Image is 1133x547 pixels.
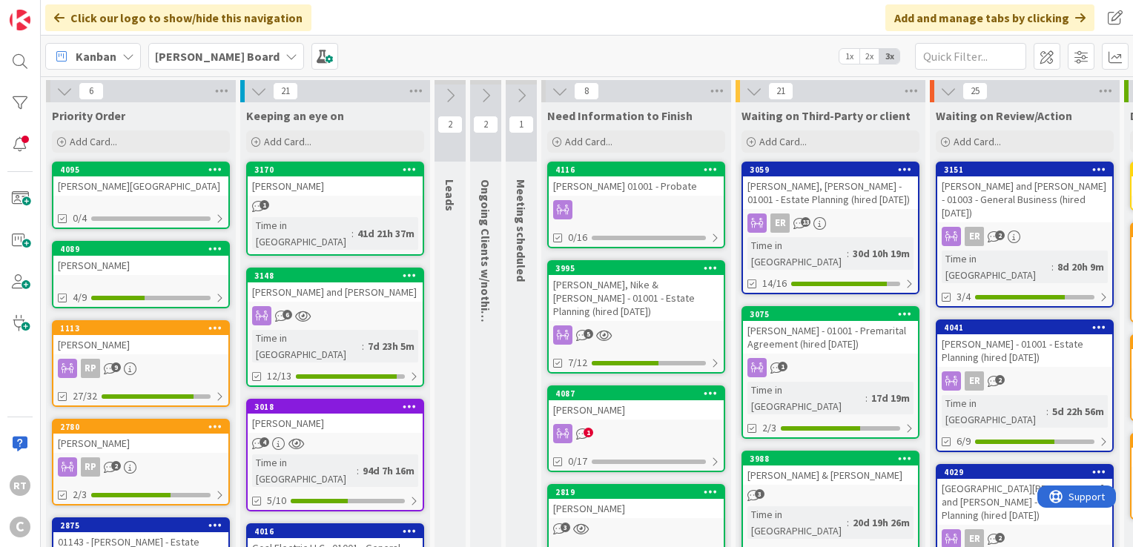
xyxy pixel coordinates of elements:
div: 2819 [549,485,724,499]
span: 4/9 [73,290,87,305]
span: 21 [768,82,793,100]
div: ER [743,213,918,233]
div: 4087 [549,387,724,400]
span: Add Card... [954,135,1001,148]
a: 3059[PERSON_NAME], [PERSON_NAME] - 01001 - Estate Planning (hired [DATE])ERTime in [GEOGRAPHIC_DA... [741,162,919,294]
span: 5/10 [267,493,286,508]
div: [PERSON_NAME] [248,414,423,433]
div: 3995[PERSON_NAME], Nike & [PERSON_NAME] - 01001 - Estate Planning (hired [DATE]) [549,262,724,321]
span: 27/32 [73,388,97,404]
span: 2 [995,375,1005,385]
div: 4095 [53,163,228,176]
div: 5d 22h 56m [1048,403,1108,420]
span: Waiting on Third-Party or client [741,108,911,123]
span: : [865,390,868,406]
div: 17d 19m [868,390,914,406]
span: 12/13 [267,368,291,384]
div: 4089 [60,244,228,254]
div: 3018[PERSON_NAME] [248,400,423,433]
div: RT [10,475,30,496]
div: 4095[PERSON_NAME][GEOGRAPHIC_DATA] [53,163,228,196]
div: 3988 [743,452,918,465]
span: 9 [111,362,121,372]
div: 3148 [248,269,423,282]
div: [PERSON_NAME][GEOGRAPHIC_DATA] [53,176,228,196]
div: 3988[PERSON_NAME] & [PERSON_NAME] [743,452,918,485]
span: Add Card... [759,135,807,148]
span: 1 [778,362,787,371]
div: [PERSON_NAME], Nike & [PERSON_NAME] - 01001 - Estate Planning (hired [DATE]) [549,275,724,321]
span: Support [31,2,67,20]
span: 1 [509,116,534,133]
a: 3151[PERSON_NAME] and [PERSON_NAME] - 01003 - General Business (hired [DATE])ERTime in [GEOGRAPHI... [936,162,1114,308]
span: Add Card... [264,135,311,148]
span: 7/12 [568,355,587,371]
div: 2780[PERSON_NAME] [53,420,228,453]
a: 4095[PERSON_NAME][GEOGRAPHIC_DATA]0/4 [52,162,230,229]
div: 3148[PERSON_NAME] and [PERSON_NAME] [248,269,423,302]
span: 5 [584,329,593,339]
span: 4 [260,437,269,447]
span: 13 [801,217,810,227]
span: 2 [437,116,463,133]
div: 3018 [248,400,423,414]
div: Time in [GEOGRAPHIC_DATA] [252,330,362,362]
div: 3059 [750,165,918,175]
div: [GEOGRAPHIC_DATA][PERSON_NAME] and [PERSON_NAME] - 01001 - Estate Planning (hired [DATE]) [937,479,1112,525]
span: 1x [839,49,859,64]
div: ER [937,371,1112,391]
div: 3151[PERSON_NAME] and [PERSON_NAME] - 01003 - General Business (hired [DATE]) [937,163,1112,222]
div: 4016 [248,525,423,538]
span: 8 [574,82,599,100]
div: RP [53,457,228,477]
div: 4041 [937,321,1112,334]
div: 3148 [254,271,423,281]
div: [PERSON_NAME] [53,256,228,275]
div: Add and manage tabs by clicking [885,4,1094,31]
div: Time in [GEOGRAPHIC_DATA] [747,506,847,539]
a: 4041[PERSON_NAME] - 01001 - Estate Planning (hired [DATE])ERTime in [GEOGRAPHIC_DATA]:5d 22h 56m6/9 [936,319,1114,452]
div: 4029 [937,465,1112,479]
div: Time in [GEOGRAPHIC_DATA] [252,454,357,487]
span: Ongoing Clients w/nothing ATM [478,179,493,349]
span: 14/16 [762,276,787,291]
div: 3059 [743,163,918,176]
div: 3059[PERSON_NAME], [PERSON_NAME] - 01001 - Estate Planning (hired [DATE]) [743,163,918,209]
span: 2 [111,461,121,471]
div: [PERSON_NAME] [549,400,724,420]
span: : [847,514,849,531]
a: 4116[PERSON_NAME] 01001 - Probate0/16 [547,162,725,248]
span: Leads [443,179,458,211]
span: 1 [584,428,593,437]
span: : [1046,403,1048,420]
a: 3148[PERSON_NAME] and [PERSON_NAME]Time in [GEOGRAPHIC_DATA]:7d 23h 5m12/13 [246,268,424,387]
div: 4116 [549,163,724,176]
span: : [847,245,849,262]
div: 2780 [60,422,228,432]
span: 6/9 [957,434,971,449]
span: Need Information to Finish [547,108,693,123]
div: [PERSON_NAME] & [PERSON_NAME] [743,465,918,485]
a: 4087[PERSON_NAME]0/17 [547,385,725,472]
div: 4089 [53,242,228,256]
div: Time in [GEOGRAPHIC_DATA] [252,217,351,250]
div: C [10,517,30,537]
div: 2875 [60,520,228,531]
span: 6 [79,82,104,100]
span: 0/16 [568,230,587,245]
span: 3x [879,49,899,64]
div: 4116 [555,165,724,175]
div: 3170 [248,163,423,176]
div: 94d 7h 16m [359,463,418,479]
div: [PERSON_NAME] - 01001 - Premarital Agreement (hired [DATE]) [743,321,918,354]
a: 3995[PERSON_NAME], Nike & [PERSON_NAME] - 01001 - Estate Planning (hired [DATE])7/12 [547,260,725,374]
div: Time in [GEOGRAPHIC_DATA] [942,395,1046,428]
div: 3995 [549,262,724,275]
div: [PERSON_NAME] and [PERSON_NAME] [248,282,423,302]
span: 6 [283,310,292,319]
span: Kanban [76,47,116,65]
div: 2780 [53,420,228,434]
div: 7d 23h 5m [364,338,418,354]
span: : [362,338,364,354]
div: ER [965,227,984,246]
